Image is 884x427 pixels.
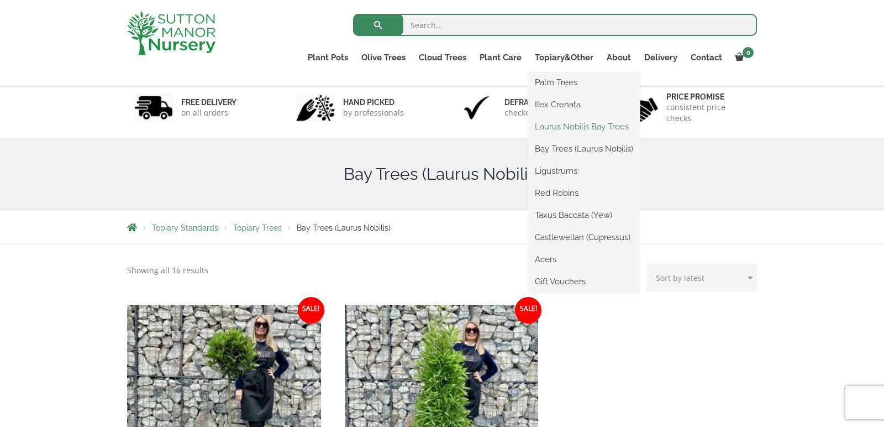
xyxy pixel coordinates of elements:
[684,50,729,65] a: Contact
[528,140,640,157] a: Bay Trees (Laurus Nobilis)
[666,102,750,124] p: consistent price checks
[528,273,640,290] a: Gift Vouchers
[152,223,218,232] a: Topiary Standards
[504,107,577,118] p: checked & Licensed
[515,297,541,324] span: Sale!
[127,264,208,277] p: Showing all 16 results
[297,223,391,232] span: Bay Trees (Laurus Nobilis)
[343,107,404,118] p: by professionals
[134,93,173,122] img: 1.jpg
[528,163,640,179] a: Ligustrums
[457,93,496,122] img: 3.jpg
[473,50,528,65] a: Plant Care
[528,96,640,113] a: Ilex Crenata
[355,50,412,65] a: Olive Trees
[729,50,757,65] a: 0
[504,97,577,107] h6: Defra approved
[343,97,404,107] h6: hand picked
[301,50,355,65] a: Plant Pots
[647,264,757,291] select: Shop order
[528,207,640,223] a: Taxus Baccata (Yew)
[181,97,236,107] h6: FREE DELIVERY
[127,164,757,184] h1: Bay Trees (Laurus Nobilis)
[528,185,640,201] a: Red Robins
[528,50,600,65] a: Topiary&Other
[600,50,638,65] a: About
[181,107,236,118] p: on all orders
[528,74,640,91] a: Palm Trees
[638,50,684,65] a: Delivery
[298,297,324,324] span: Sale!
[296,93,335,122] img: 2.jpg
[528,229,640,246] a: Castlewellan (Cupressus)
[412,50,473,65] a: Cloud Trees
[353,14,757,36] input: Search...
[528,118,640,135] a: Laurus Nobilis Bay Trees
[127,223,757,232] nav: Breadcrumbs
[127,11,215,55] img: logo
[233,223,282,232] a: Topiary Trees
[743,47,754,58] span: 0
[666,92,750,102] h6: Price promise
[528,251,640,268] a: Acers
